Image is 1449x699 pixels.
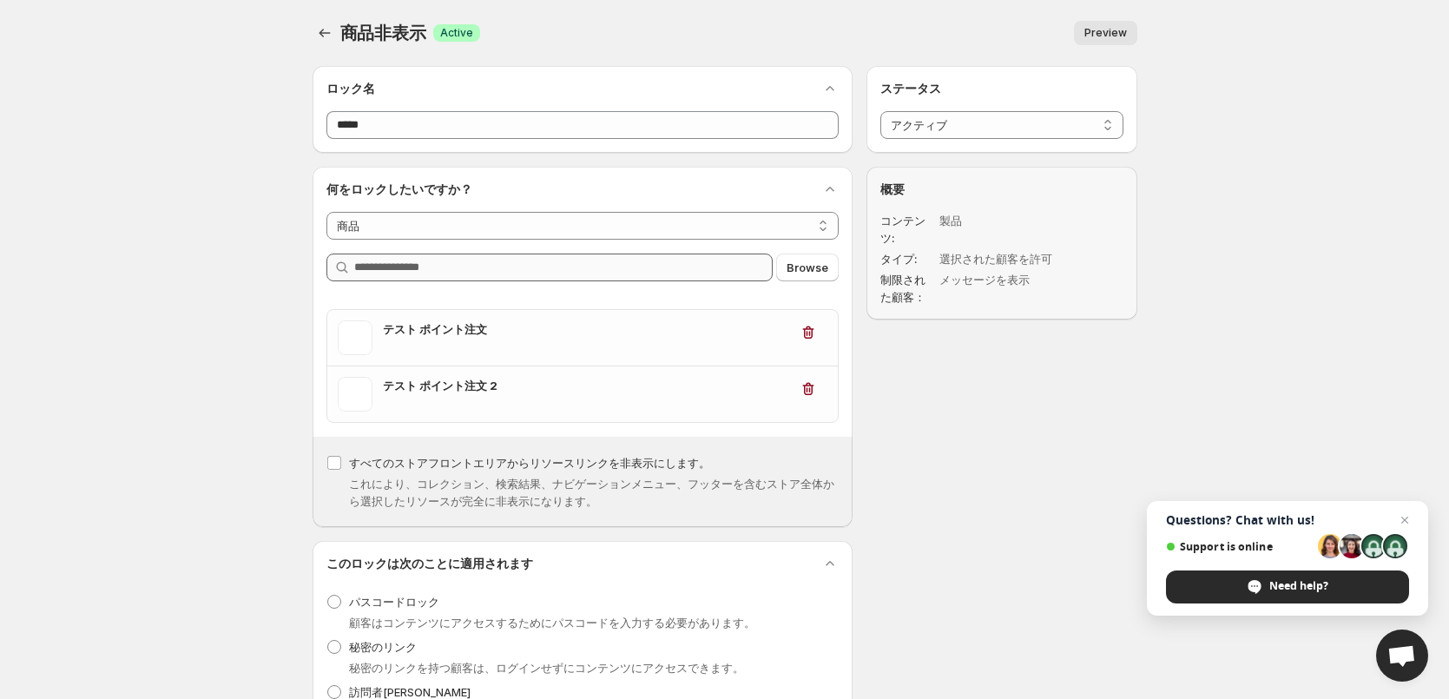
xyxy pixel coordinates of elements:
[939,250,1073,267] dd: 選択された顧客を許可
[776,254,839,281] button: Browse
[440,26,473,40] span: Active
[787,259,828,276] span: Browse
[1166,570,1409,603] div: Need help?
[939,212,1073,247] dd: 製品
[1269,578,1328,594] span: Need help?
[880,250,936,267] dt: タイプ :
[349,595,439,609] span: パスコードロック
[340,23,426,43] span: 商品非表示
[326,555,533,572] h2: このロックは次のことに適用されます
[880,80,1123,97] h2: ステータス
[313,21,337,45] button: Back
[349,640,417,654] span: 秘密のリンク
[939,271,1073,306] dd: メッセージを表示
[349,661,744,675] span: 秘密のリンクを持つ顧客は、ログインせずにコンテンツにアクセスできます。
[349,477,834,508] span: これにより、コレクション、検索結果、ナビゲーションメニュー、フッターを含むストア全体から選択したリソースが完全に非表示になります。
[880,181,1123,198] h2: 概要
[349,685,471,699] span: 訪問者[PERSON_NAME]
[1166,513,1409,527] span: Questions? Chat with us!
[1166,540,1312,553] span: Support is online
[349,616,755,630] span: 顧客はコンテンツにアクセスするためにパスコードを入力する必要があります。
[880,212,936,247] dt: コンテンツ :
[349,456,710,470] span: すべてのストアフロントエリアからリソースリンクを非表示にします。
[1394,510,1415,531] span: Close chat
[326,80,375,97] h2: ロック名
[1084,26,1127,40] span: Preview
[326,181,472,198] h2: 何をロックしたいですか？
[1074,21,1137,45] button: Preview
[383,377,790,394] h3: テスト ポイント注文 2
[383,320,790,338] h3: テスト ポイント注文
[880,271,936,306] dt: 制限された顧客：
[1376,630,1428,682] div: Open chat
